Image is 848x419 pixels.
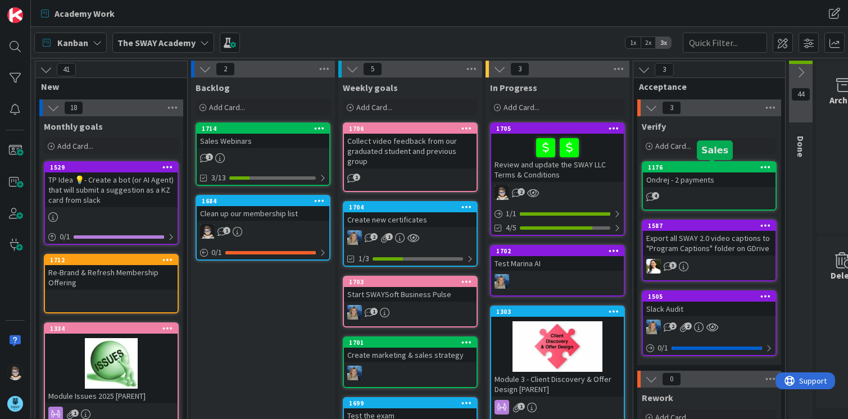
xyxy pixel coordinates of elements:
span: 1 [518,403,525,410]
div: 1699 [349,399,477,407]
div: Re-Brand & Refresh Membership Offering [45,265,178,290]
div: Collect video feedback from our graduated student and previous group [344,134,477,168]
img: MA [347,305,362,320]
span: 1 [71,409,79,417]
a: 1587Export all SWAY 2.0 video captions to "Program Captions" folder on GDriveAK [642,220,777,281]
div: Create new certificates [344,212,477,227]
div: 1176Ondrej - 2 payments [643,162,776,187]
span: 1 [223,227,230,234]
span: 1 [386,233,393,240]
a: 1706Collect video feedback from our graduated student and previous group [343,122,478,192]
div: MA [491,274,624,289]
div: 1714Sales Webinars [197,124,329,148]
span: 1x [625,37,641,48]
div: 1684 [202,197,329,205]
div: 1587 [643,221,776,231]
span: New [41,81,173,92]
div: Start SWAYSoft Business Pulse [344,287,477,302]
div: Ondrej - 2 payments [643,172,776,187]
span: Kanban [57,36,88,49]
img: AK [646,259,661,274]
div: 1505Slack Audit [643,292,776,316]
span: Add Card... [356,102,392,112]
div: 1701Create marketing & sales strategy [344,338,477,362]
div: Export all SWAY 2.0 video captions to "Program Captions" folder on GDrive [643,231,776,256]
span: 5 [363,62,382,76]
span: 1 [206,153,213,161]
div: MA [643,320,776,334]
span: 3/13 [211,172,226,184]
div: 0/1 [643,341,776,355]
div: 1176 [648,163,776,171]
div: 1529 [50,163,178,171]
div: Clean up our membership list [197,206,329,221]
div: 1529TP Idea 💡- Create a bot (or AI Agent) that will submit a suggestion as a KZ card from slack [45,162,178,207]
span: Done [795,136,806,157]
img: MA [646,320,661,334]
a: 1529TP Idea 💡- Create a bot (or AI Agent) that will submit a suggestion as a KZ card from slack0/1 [44,161,179,245]
span: 2x [641,37,656,48]
div: 1705Review and update the SWAY LLC Terms & Conditions [491,124,624,182]
a: 1505Slack AuditMA0/1 [642,290,777,356]
div: 1/1 [491,207,624,221]
div: 1712 [45,255,178,265]
span: Support [24,2,51,15]
div: 1505 [648,293,776,300]
div: 1704Create new certificates [344,202,477,227]
img: MA [495,274,509,289]
div: 1706 [344,124,477,134]
span: 2 [370,233,378,240]
div: 1712Re-Brand & Refresh Membership Offering [45,255,178,290]
div: 1714 [202,125,329,133]
span: Rework [642,392,673,403]
div: 1714 [197,124,329,134]
div: 1712 [50,256,178,264]
h5: Sales [701,145,728,156]
div: 1705 [496,125,624,133]
div: 1587 [648,222,776,230]
span: 3 [669,262,677,269]
b: The SWAY Academy [117,37,196,48]
a: 1714Sales Webinars3/13 [196,122,330,186]
span: 3 [655,63,674,76]
div: 1706Collect video feedback from our graduated student and previous group [344,124,477,168]
div: 1334Module Issues 2025 [PARENT] [45,324,178,403]
div: 1505 [643,292,776,302]
img: MA [347,366,362,380]
div: 1702Test Marina AI [491,246,624,271]
div: 1704 [349,203,477,211]
div: 1699 [344,398,477,408]
div: 1303 [496,308,624,316]
a: 1703Start SWAYSoft Business PulseMA [343,276,478,327]
span: 2 [669,322,677,330]
span: Weekly goals [343,82,398,93]
div: MA [344,305,477,320]
div: Create marketing & sales strategy [344,348,477,362]
a: 1705Review and update the SWAY LLC Terms & ConditionsTP1/14/5 [490,122,625,236]
span: 2 [684,322,692,330]
img: avatar [7,396,23,412]
div: 1684Clean up our membership list [197,196,329,221]
div: 1303 [491,307,624,317]
span: 0 [662,372,681,386]
div: AK [643,259,776,274]
div: 1701 [344,338,477,348]
div: 0/1 [197,245,329,259]
div: 1684 [197,196,329,206]
div: 1703 [349,278,477,286]
div: 1529 [45,162,178,172]
span: Backlog [196,82,230,93]
div: 1703 [344,277,477,287]
a: 1176Ondrej - 2 payments [642,161,777,211]
span: 4/5 [506,222,516,234]
span: 0 / 1 [60,231,70,243]
span: 1/3 [359,253,369,265]
div: Test Marina AI [491,256,624,271]
img: MA [347,230,362,245]
span: Add Card... [57,141,93,151]
a: 1702Test Marina AIMA [490,245,625,297]
div: 0/1 [45,230,178,244]
span: 44 [791,88,810,101]
span: 0 / 1 [657,342,668,354]
span: Add Card... [655,141,691,151]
